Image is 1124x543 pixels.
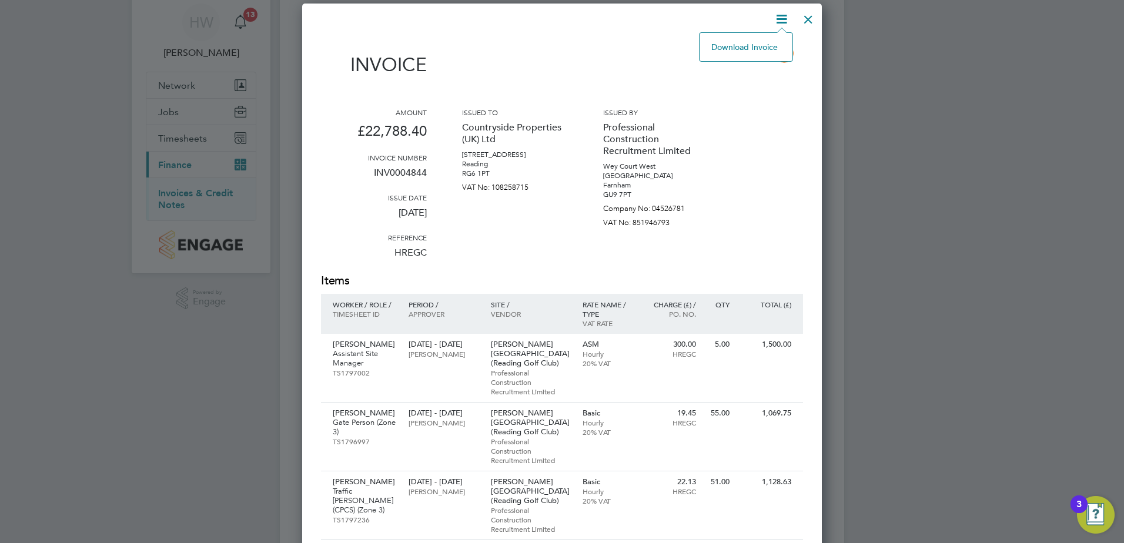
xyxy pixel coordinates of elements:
[491,340,571,368] p: [PERSON_NAME][GEOGRAPHIC_DATA] (Reading Golf Club)
[409,340,479,349] p: [DATE] - [DATE]
[583,496,634,505] p: 20% VAT
[321,193,427,202] h3: Issue date
[583,427,634,437] p: 20% VAT
[333,408,397,418] p: [PERSON_NAME]
[321,108,427,117] h3: Amount
[491,408,571,437] p: [PERSON_NAME][GEOGRAPHIC_DATA] (Reading Golf Club)
[333,477,397,487] p: [PERSON_NAME]
[462,150,568,159] p: [STREET_ADDRESS]
[491,309,571,319] p: Vendor
[645,300,696,309] p: Charge (£) /
[645,408,696,418] p: 19.45
[321,53,427,76] h1: Invoice
[333,340,397,349] p: [PERSON_NAME]
[1077,496,1115,534] button: Open Resource Center, 3 new notifications
[645,349,696,358] p: HREGC
[741,477,791,487] p: 1,128.63
[645,487,696,496] p: HREGC
[583,477,634,487] p: Basic
[321,117,427,153] p: £22,788.40
[603,162,709,171] p: Wey Court West
[491,505,571,534] p: Professional Construction Recruitment Limited
[409,349,479,358] p: [PERSON_NAME]
[583,418,634,427] p: Hourly
[333,300,397,309] p: Worker / Role /
[705,39,787,55] li: Download Invoice
[333,368,397,377] p: TS1797002
[708,300,730,309] p: QTY
[409,309,479,319] p: Approver
[603,199,709,213] p: Company No: 04526781
[583,487,634,496] p: Hourly
[645,340,696,349] p: 300.00
[741,300,791,309] p: Total (£)
[491,477,571,505] p: [PERSON_NAME][GEOGRAPHIC_DATA] (Reading Golf Club)
[321,153,427,162] h3: Invoice number
[491,300,571,309] p: Site /
[491,368,571,396] p: Professional Construction Recruitment Limited
[583,349,634,358] p: Hourly
[409,418,479,427] p: [PERSON_NAME]
[333,515,397,524] p: TS1797236
[741,340,791,349] p: 1,500.00
[583,319,634,328] p: VAT rate
[603,171,709,180] p: [GEOGRAPHIC_DATA]
[333,309,397,319] p: Timesheet ID
[333,418,397,437] p: Gate Person (Zone 3)
[583,358,634,368] p: 20% VAT
[462,169,568,178] p: RG6 1PT
[603,180,709,190] p: Farnham
[321,242,427,273] p: HREGC
[333,437,397,446] p: TS1796997
[603,213,709,227] p: VAT No: 851946793
[741,408,791,418] p: 1,069.75
[708,477,730,487] p: 51.00
[409,408,479,418] p: [DATE] - [DATE]
[645,418,696,427] p: HREGC
[462,178,568,192] p: VAT No: 108258715
[462,108,568,117] h3: Issued to
[603,190,709,199] p: GU9 7PT
[645,309,696,319] p: Po. No.
[409,477,479,487] p: [DATE] - [DATE]
[333,349,397,368] p: Assistant Site Manager
[583,408,634,418] p: Basic
[583,340,634,349] p: ASM
[603,117,709,162] p: Professional Construction Recruitment Limited
[321,202,427,233] p: [DATE]
[462,159,568,169] p: Reading
[321,273,803,289] h2: Items
[321,233,427,242] h3: Reference
[409,487,479,496] p: [PERSON_NAME]
[603,108,709,117] h3: Issued by
[1076,504,1082,519] div: 3
[321,162,427,193] p: INV0004844
[645,477,696,487] p: 22.13
[491,437,571,465] p: Professional Construction Recruitment Limited
[333,487,397,515] p: Traffic [PERSON_NAME] (CPCS) (Zone 3)
[409,300,479,309] p: Period /
[462,117,568,150] p: Countryside Properties (UK) Ltd
[583,300,634,319] p: Rate name / type
[708,340,730,349] p: 5.00
[708,408,730,418] p: 55.00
